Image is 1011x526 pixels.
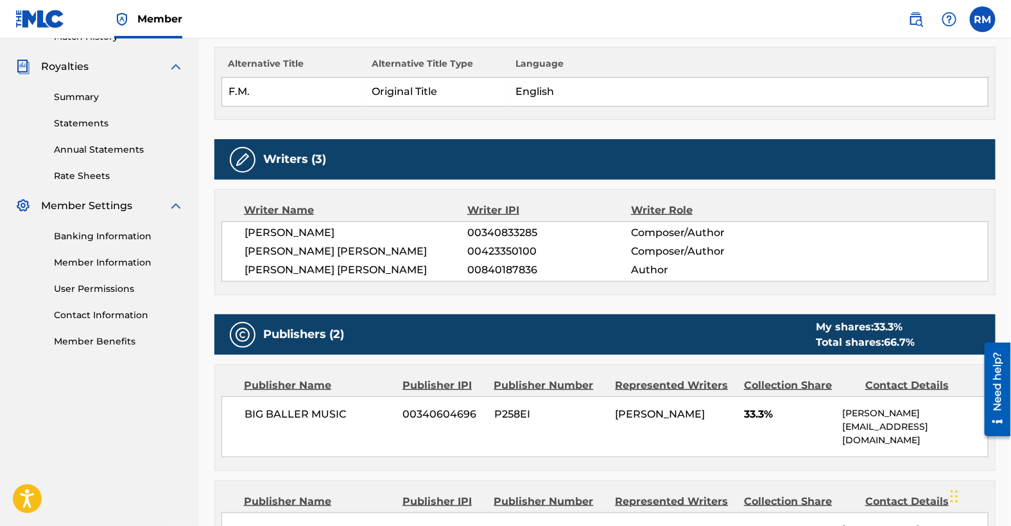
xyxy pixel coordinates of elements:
span: 00423350100 [467,244,631,259]
div: Publisher IPI [402,494,485,509]
span: Composer/Author [631,225,780,241]
div: Represented Writers [616,494,735,509]
a: Rate Sheets [54,169,184,183]
a: Annual Statements [54,143,184,157]
a: Member Information [54,256,184,269]
img: MLC Logo [15,10,65,28]
td: F.M. [222,78,366,106]
div: Publisher IPI [402,378,485,393]
a: Summary [54,90,184,104]
h5: Publishers (2) [263,327,344,342]
th: Language [509,57,988,78]
img: Member Settings [15,198,31,214]
th: Alternative Title Type [365,57,509,78]
img: help [942,12,957,27]
a: Banking Information [54,230,184,243]
img: Royalties [15,59,31,74]
div: Publisher Name [244,494,393,509]
img: search [908,12,924,27]
div: Represented Writers [616,378,735,393]
td: Original Title [365,78,509,106]
img: Writers [235,152,250,167]
span: Member Settings [41,198,132,214]
h5: Writers (3) [263,152,326,167]
div: Writer IPI [467,203,631,218]
a: Public Search [903,6,929,32]
div: Publisher Number [494,494,606,509]
p: [EMAIL_ADDRESS][DOMAIN_NAME] [843,420,988,447]
span: 33.3 % [874,321,903,333]
td: English [509,78,988,106]
div: User Menu [970,6,996,32]
span: BIG BALLER MUSIC [245,407,393,422]
div: Contact Details [865,494,977,509]
img: expand [168,59,184,74]
a: Contact Information [54,309,184,322]
div: Contact Details [865,378,977,393]
span: Composer/Author [631,244,780,259]
img: Publishers [235,327,250,343]
div: Writer Role [631,203,780,218]
span: 00340833285 [467,225,631,241]
div: Drag [951,477,958,516]
div: Collection Share [744,494,856,509]
a: Member Benefits [54,335,184,348]
span: [PERSON_NAME] [245,225,467,241]
iframe: Resource Center [975,338,1011,441]
a: User Permissions [54,282,184,296]
span: 00840187836 [467,262,631,278]
span: P258EI [494,407,606,422]
div: Writer Name [244,203,467,218]
img: expand [168,198,184,214]
span: 00340604696 [403,407,485,422]
span: Royalties [41,59,89,74]
div: Publisher Name [244,378,393,393]
span: Member [137,12,182,26]
th: Alternative Title [222,57,366,78]
p: [PERSON_NAME] [843,407,988,420]
iframe: Chat Widget [947,464,1011,526]
div: Collection Share [744,378,856,393]
a: Statements [54,117,184,130]
div: Help [937,6,962,32]
span: 66.7 % [884,336,915,348]
span: [PERSON_NAME] [PERSON_NAME] [245,244,467,259]
span: [PERSON_NAME] [616,408,705,420]
span: [PERSON_NAME] [PERSON_NAME] [245,262,467,278]
span: 33.3% [744,407,833,422]
div: My shares: [816,319,915,335]
div: Total shares: [816,335,915,350]
span: Author [631,262,780,278]
img: Top Rightsholder [114,12,130,27]
div: Publisher Number [494,378,606,393]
